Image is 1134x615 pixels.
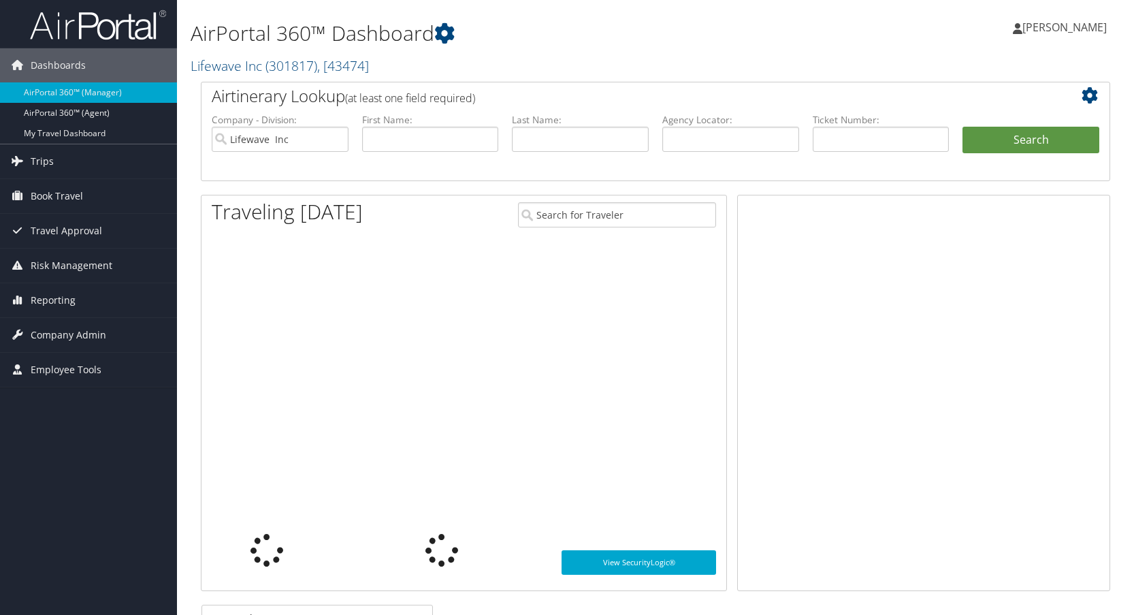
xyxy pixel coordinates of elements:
[31,318,106,352] span: Company Admin
[31,48,86,82] span: Dashboards
[518,202,716,227] input: Search for Traveler
[30,9,166,41] img: airportal-logo.png
[212,198,363,226] h1: Traveling [DATE]
[31,249,112,283] span: Risk Management
[1022,20,1107,35] span: [PERSON_NAME]
[31,283,76,317] span: Reporting
[31,144,54,178] span: Trips
[31,353,101,387] span: Employee Tools
[191,57,369,75] a: Lifewave Inc
[317,57,369,75] span: , [ 43474 ]
[962,127,1099,154] button: Search
[345,91,475,106] span: (at least one field required)
[562,550,716,575] a: View SecurityLogic®
[31,179,83,213] span: Book Travel
[265,57,317,75] span: ( 301817 )
[813,113,950,127] label: Ticket Number:
[31,214,102,248] span: Travel Approval
[191,19,811,48] h1: AirPortal 360™ Dashboard
[662,113,799,127] label: Agency Locator:
[512,113,649,127] label: Last Name:
[212,84,1024,108] h2: Airtinerary Lookup
[212,113,349,127] label: Company - Division:
[1013,7,1120,48] a: [PERSON_NAME]
[362,113,499,127] label: First Name:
